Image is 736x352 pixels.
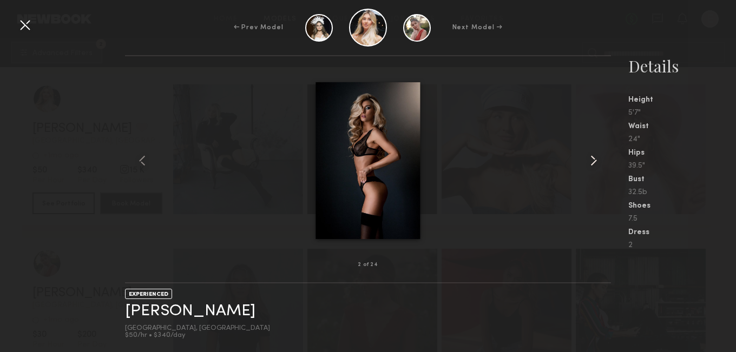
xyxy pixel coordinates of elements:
div: 5'7" [628,109,736,117]
div: $50/hr • $340/day [125,332,270,339]
div: 2 of 24 [358,262,378,268]
div: Details [628,55,736,77]
div: Waist [628,123,736,130]
div: [GEOGRAPHIC_DATA], [GEOGRAPHIC_DATA] [125,325,270,332]
div: 2 [628,242,736,249]
div: 24" [628,136,736,143]
div: Next Model → [452,23,503,32]
div: ← Prev Model [234,23,284,32]
div: 7.5 [628,215,736,223]
div: Bust [628,176,736,183]
div: 39.5" [628,162,736,170]
div: Shoes [628,202,736,210]
div: Dress [628,229,736,236]
div: EXPERIENCED [125,289,172,299]
div: Hips [628,149,736,157]
a: [PERSON_NAME] [125,303,255,320]
div: Height [628,96,736,104]
div: 32.5b [628,189,736,196]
